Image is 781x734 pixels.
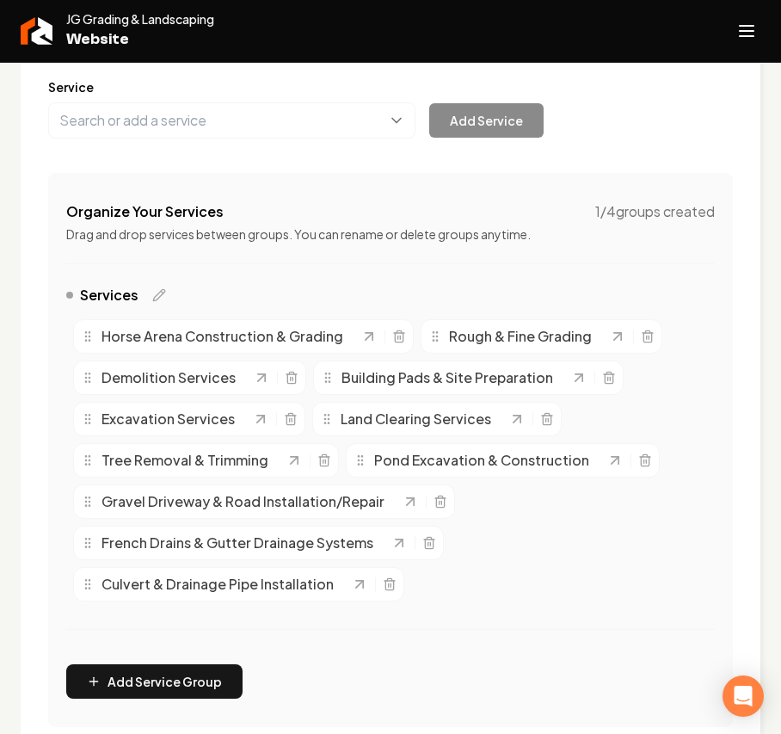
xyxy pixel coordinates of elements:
[428,326,609,347] div: Rough & Fine Grading
[21,17,52,45] img: Rebolt Logo
[101,367,236,388] span: Demolition Services
[80,285,138,305] span: Services
[723,675,764,717] div: Open Intercom Messenger
[101,491,384,512] span: Gravel Driveway & Road Installation/Repair
[81,450,286,471] div: Tree Removal & Trimming
[81,533,390,553] div: French Drains & Gutter Drainage Systems
[101,533,373,553] span: French Drains & Gutter Drainage Systems
[341,367,553,388] span: Building Pads & Site Preparation
[81,409,252,429] div: Excavation Services
[81,326,360,347] div: Horse Arena Construction & Grading
[66,225,715,243] p: Drag and drop services between groups. You can rename or delete groups anytime.
[449,326,592,347] span: Rough & Fine Grading
[320,409,508,429] div: Land Clearing Services
[101,326,343,347] span: Horse Arena Construction & Grading
[101,574,334,595] span: Culvert & Drainage Pipe Installation
[81,491,402,512] div: Gravel Driveway & Road Installation/Repair
[48,78,733,96] label: Service
[81,367,253,388] div: Demolition Services
[101,450,268,471] span: Tree Removal & Trimming
[66,28,214,52] span: Website
[101,409,235,429] span: Excavation Services
[341,409,491,429] span: Land Clearing Services
[354,450,606,471] div: Pond Excavation & Construction
[321,367,570,388] div: Building Pads & Site Preparation
[595,201,715,222] span: 1 / 4 groups created
[66,201,224,222] h4: Organize Your Services
[66,10,214,28] span: JG Grading & Landscaping
[81,574,351,595] div: Culvert & Drainage Pipe Installation
[726,10,767,52] button: Open navigation menu
[66,664,243,699] button: Add Service Group
[374,450,589,471] span: Pond Excavation & Construction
